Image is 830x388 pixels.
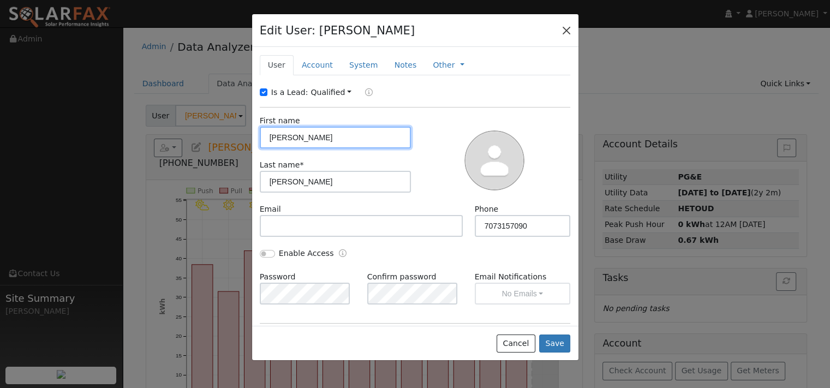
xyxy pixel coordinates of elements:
a: Qualified [310,88,351,97]
a: System [341,55,386,75]
a: Other [433,59,455,71]
label: Is a Lead: [271,87,308,98]
label: First name [260,115,300,127]
button: Save [539,335,571,353]
label: Phone [475,204,499,215]
a: User [260,55,294,75]
a: Notes [386,55,425,75]
label: Confirm password [367,271,437,283]
h4: Edit User: [PERSON_NAME] [260,22,415,39]
span: Required [300,160,303,169]
a: Enable Access [339,248,347,260]
label: Last name [260,159,304,171]
a: Account [294,55,341,75]
label: Email Notifications [475,271,571,283]
a: Lead [357,87,373,99]
label: Enable Access [279,248,334,259]
input: Is a Lead: [260,88,267,96]
label: Email [260,204,281,215]
label: Password [260,271,296,283]
button: Cancel [497,335,535,353]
